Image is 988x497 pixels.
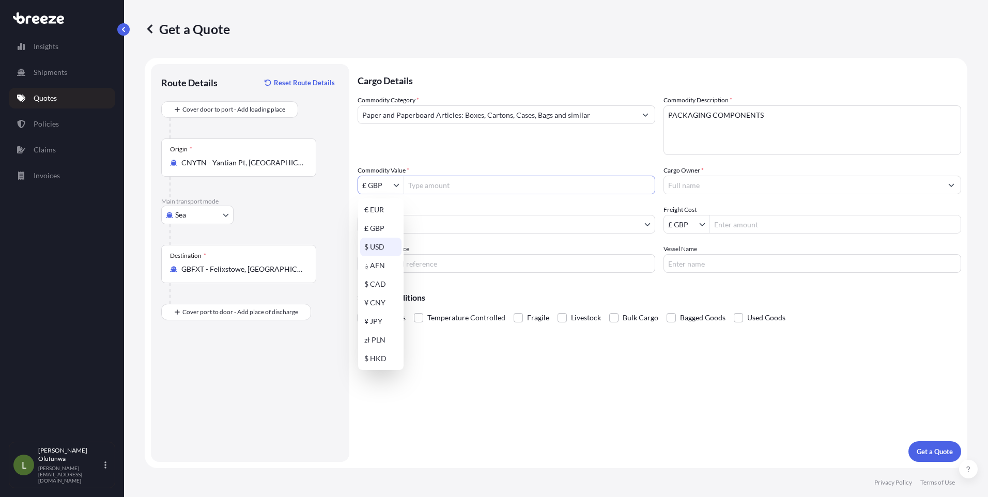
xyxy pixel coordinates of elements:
[360,219,402,238] div: £ GBP
[427,310,505,325] span: Temperature Controlled
[34,119,59,129] p: Policies
[358,198,404,370] div: Show suggestions
[161,197,339,206] p: Main transport mode
[161,76,218,89] p: Route Details
[874,478,912,487] p: Privacy Policy
[710,215,961,234] input: Enter amount
[358,254,655,273] input: Your internal reference
[34,93,57,103] p: Quotes
[623,310,658,325] span: Bulk Cargo
[182,104,285,115] span: Cover door to port - Add loading place
[358,105,636,124] input: Select a commodity type
[663,244,697,254] label: Vessel Name
[175,210,186,220] span: Sea
[170,252,206,260] div: Destination
[161,206,234,224] button: Select transport
[663,165,704,176] label: Cargo Owner
[942,176,961,194] button: Show suggestions
[360,312,402,331] div: ¥ JPY
[358,64,961,95] p: Cargo Details
[34,145,56,155] p: Claims
[571,310,601,325] span: Livestock
[181,158,303,168] input: Origin
[663,95,732,105] label: Commodity Description
[920,478,955,487] p: Terms of Use
[38,465,102,484] p: [PERSON_NAME][EMAIL_ADDRESS][DOMAIN_NAME]
[360,200,402,219] div: € EUR
[182,307,298,317] span: Cover port to door - Add place of discharge
[699,219,709,229] button: Show suggestions
[145,21,230,37] p: Get a Quote
[360,293,402,312] div: ¥ CNY
[34,41,58,52] p: Insights
[393,180,404,190] button: Show suggestions
[747,310,785,325] span: Used Goods
[360,349,402,368] div: $ HKD
[360,238,402,256] div: $ USD
[680,310,725,325] span: Bagged Goods
[358,95,419,105] label: Commodity Category
[358,165,409,176] label: Commodity Value
[917,446,953,457] p: Get a Quote
[663,205,697,215] label: Freight Cost
[360,275,402,293] div: $ CAD
[636,105,655,124] button: Show suggestions
[404,176,655,194] input: Type amount
[22,460,26,470] span: L
[360,256,402,275] div: ؋ AFN
[358,293,961,302] p: Special Conditions
[663,254,961,273] input: Enter name
[358,244,409,254] label: Booking Reference
[358,205,389,215] span: Load Type
[664,176,942,194] input: Full name
[664,215,699,234] input: Freight Cost
[34,170,60,181] p: Invoices
[38,446,102,463] p: [PERSON_NAME] Olufunwa
[274,77,335,88] p: Reset Route Details
[527,310,549,325] span: Fragile
[170,145,192,153] div: Origin
[360,331,402,349] div: zł PLN
[34,67,67,77] p: Shipments
[358,176,393,194] input: Commodity Value
[181,264,303,274] input: Destination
